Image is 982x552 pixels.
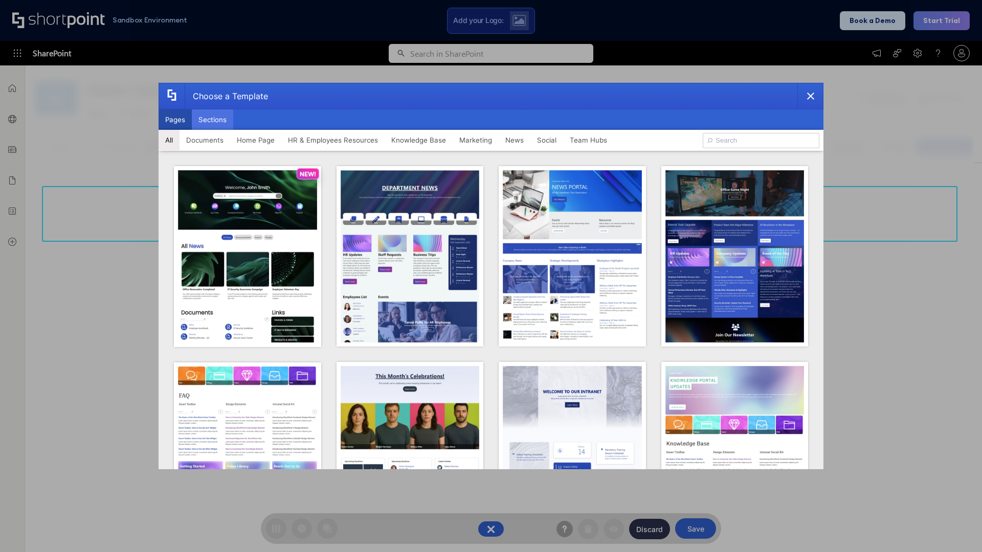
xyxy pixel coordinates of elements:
[185,83,268,109] div: Choose a Template
[281,130,385,150] button: HR & Employees Resources
[300,170,316,178] p: NEW!
[453,130,499,150] button: Marketing
[530,130,563,150] button: Social
[563,130,614,150] button: Team Hubs
[180,130,230,150] button: Documents
[159,83,823,469] div: template selector
[159,130,180,150] button: All
[703,133,819,148] input: Search
[192,109,233,130] button: Sections
[499,130,530,150] button: News
[159,109,192,130] button: Pages
[385,130,453,150] button: Knowledge Base
[230,130,281,150] button: Home Page
[931,503,982,552] iframe: Chat Widget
